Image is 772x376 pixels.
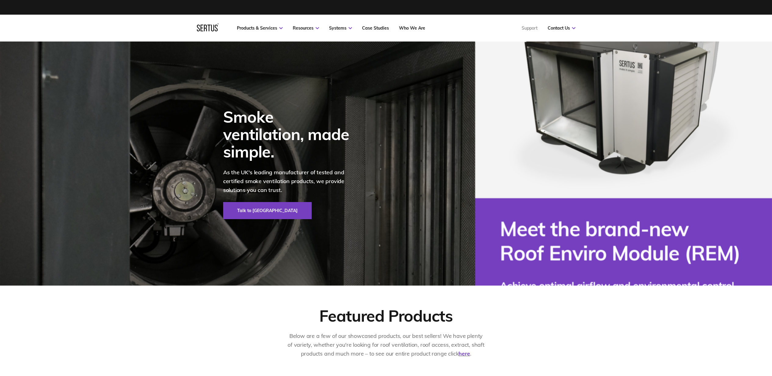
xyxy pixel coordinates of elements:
p: As the UK's leading manufacturer of tested and certified smoke ventilation products, we provide s... [223,168,357,194]
div: Featured Products [319,306,452,326]
a: Contact Us [548,25,575,31]
a: Case Studies [362,25,389,31]
a: here [458,350,470,357]
p: Below are a few of our showcased products, our best sellers! We have plenty of variety, whether y... [287,332,485,358]
a: Talk to [GEOGRAPHIC_DATA] [223,202,312,219]
a: Support [522,25,538,31]
a: Systems [329,25,352,31]
a: Products & Services [237,25,283,31]
a: Resources [293,25,319,31]
a: Who We Are [399,25,425,31]
div: Smoke ventilation, made simple. [223,108,357,161]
